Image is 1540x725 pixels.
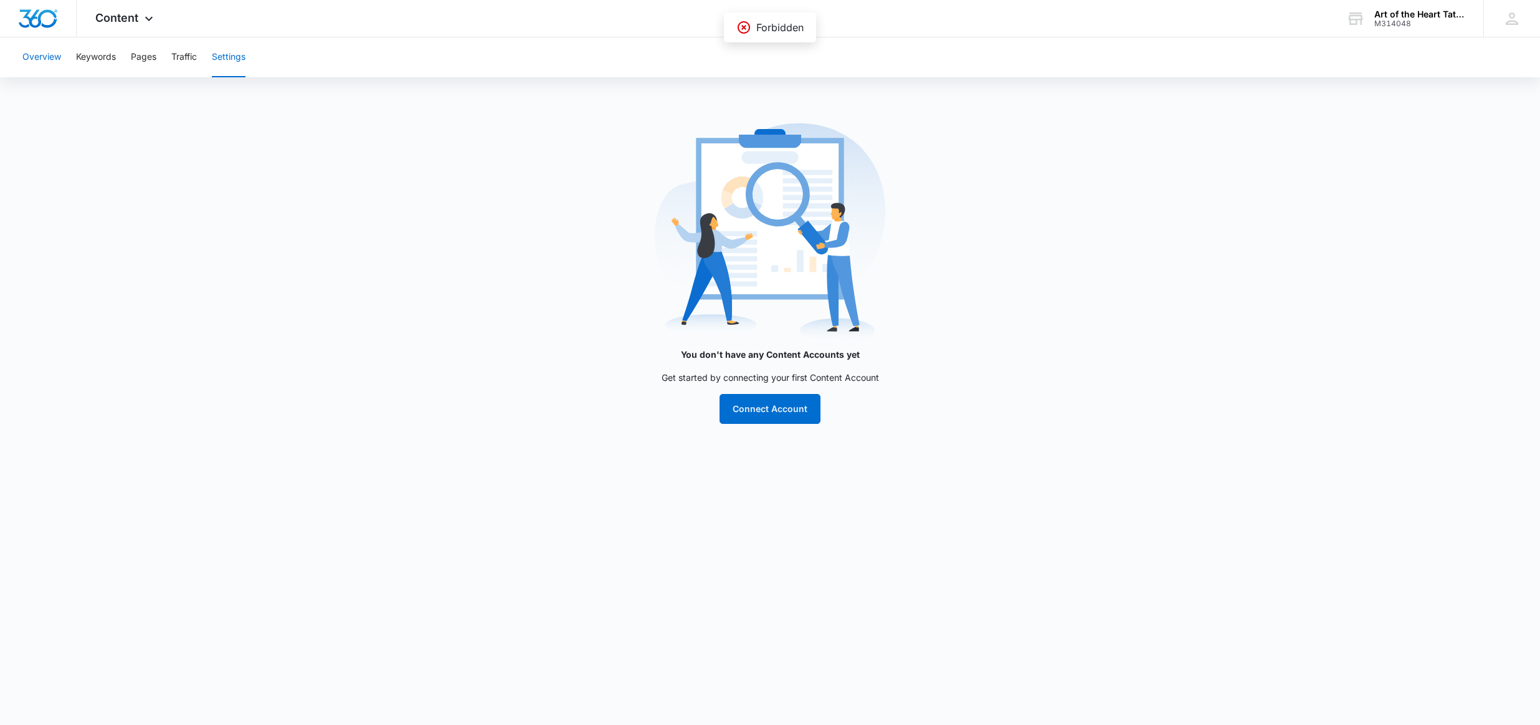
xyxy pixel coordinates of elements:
p: You don't have any Content Accounts yet [521,348,1019,361]
p: Forbidden [756,20,804,35]
span: Content [95,11,138,24]
button: Settings [212,37,245,77]
button: Pages [131,37,156,77]
button: Keywords [76,37,116,77]
button: Overview [22,37,61,77]
img: no-preview.svg [655,117,885,348]
button: Connect Account [720,394,820,424]
button: Traffic [171,37,197,77]
p: Get started by connecting your first Content Account [521,371,1019,384]
div: account name [1374,9,1465,19]
div: account id [1374,19,1465,28]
